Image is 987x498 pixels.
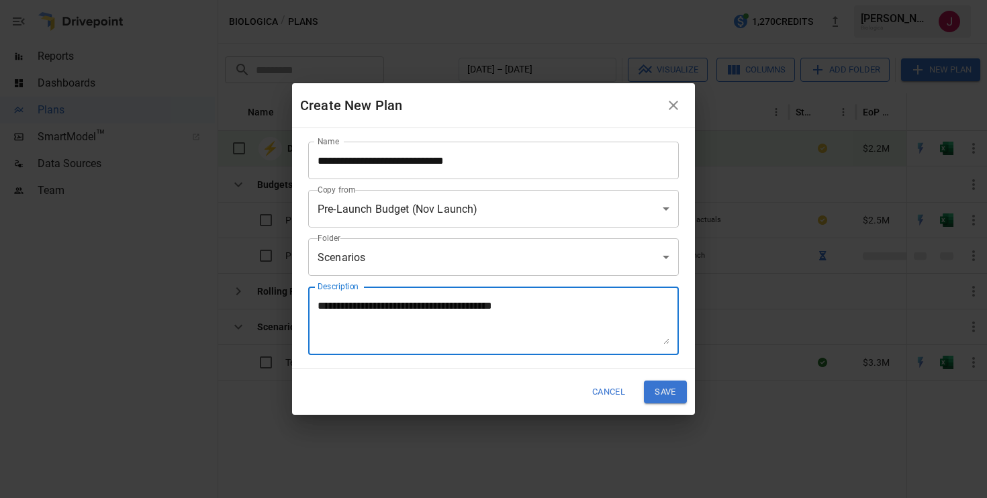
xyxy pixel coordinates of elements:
[318,203,478,215] span: Pre-Launch Budget (Nov Launch)
[300,95,660,116] div: Create New Plan
[318,136,339,147] label: Name
[644,381,687,403] button: Save
[318,184,356,195] label: Copy from
[308,238,679,276] div: Scenarios
[318,232,340,244] label: Folder
[583,381,634,403] button: Cancel
[318,281,359,292] label: Description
